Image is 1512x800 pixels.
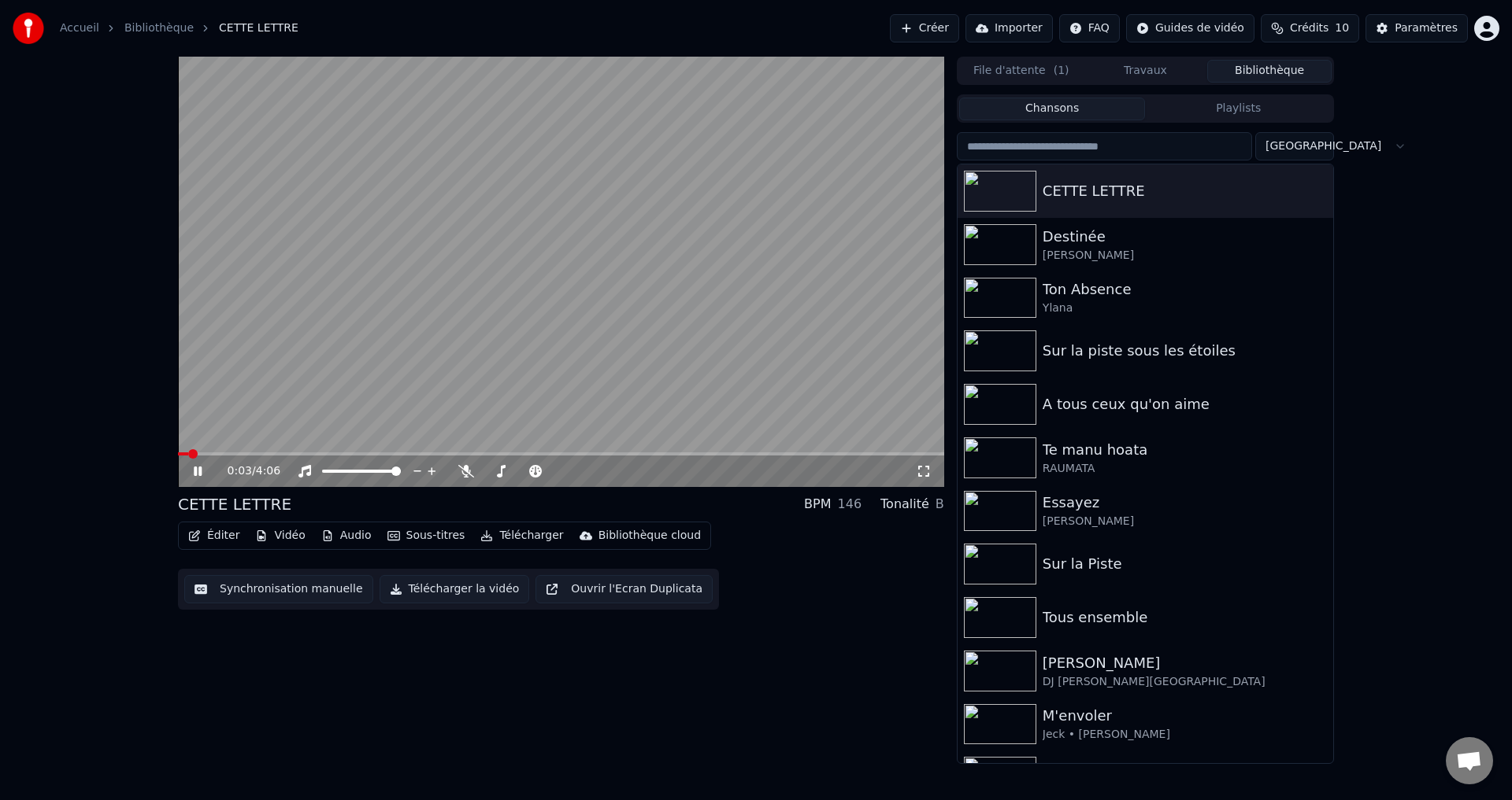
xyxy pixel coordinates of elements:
[474,525,569,547] button: Télécharger
[936,495,944,514] div: B
[182,525,246,547] button: Éditer
[1059,14,1120,42] button: FAQ
[838,495,862,514] div: 146
[535,575,713,603] button: Ouvrir l'Ecran Duplicata
[1395,20,1458,36] div: Paramètres
[1043,606,1327,629] div: Tous ensemble
[228,463,265,479] div: /
[1043,553,1327,575] div: Sur la Piste
[1054,63,1069,79] span: ( 1 )
[1043,393,1327,415] div: A tous ceux qu'on aime
[13,13,44,44] img: youka
[880,495,929,514] div: Tonalité
[1366,14,1468,42] button: Paramètres
[1084,60,1208,83] button: Travaux
[1261,14,1359,42] button: Crédits10
[1043,461,1327,477] div: RAUMATA
[1043,652,1327,674] div: [PERSON_NAME]
[890,14,959,42] button: Créer
[60,20,99,36] a: Accueil
[1207,60,1332,83] button: Bibliothèque
[1446,737,1493,784] a: Ouvrir le chat
[959,60,1084,83] button: File d'attente
[1043,226,1327,248] div: Destinée
[184,575,373,603] button: Synchronisation manuelle
[219,20,298,36] span: CETTE LETTRE
[1043,514,1327,529] div: [PERSON_NAME]
[1043,492,1327,514] div: Essayez
[178,493,291,515] div: CETTE LETTRE
[380,575,530,603] button: Télécharger la vidéo
[228,463,252,479] span: 0:03
[1290,20,1329,36] span: Crédits
[804,495,831,514] div: BPM
[381,525,472,547] button: Sous-titres
[1043,674,1327,690] div: DJ [PERSON_NAME][GEOGRAPHIC_DATA]
[1043,705,1327,727] div: M'envoler
[1043,180,1327,202] div: CETTE LETTRE
[598,528,701,544] div: Bibliothèque cloud
[1266,138,1381,154] span: [GEOGRAPHIC_DATA]
[249,525,311,547] button: Vidéo
[1043,727,1327,743] div: Jeck • [PERSON_NAME]
[256,463,280,479] span: 4:06
[1043,300,1327,316] div: Ylana
[959,98,1146,120] button: Chansons
[1043,248,1327,264] div: [PERSON_NAME]
[1043,278,1327,300] div: Ton Absence
[124,20,194,36] a: Bibliothèque
[1126,14,1254,42] button: Guides de vidéo
[965,14,1053,42] button: Importer
[60,20,298,36] nav: breadcrumb
[1335,20,1349,36] span: 10
[1043,340,1327,362] div: Sur la piste sous les étoiles
[1145,98,1332,120] button: Playlists
[315,525,378,547] button: Audio
[1043,439,1327,461] div: Te manu hoata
